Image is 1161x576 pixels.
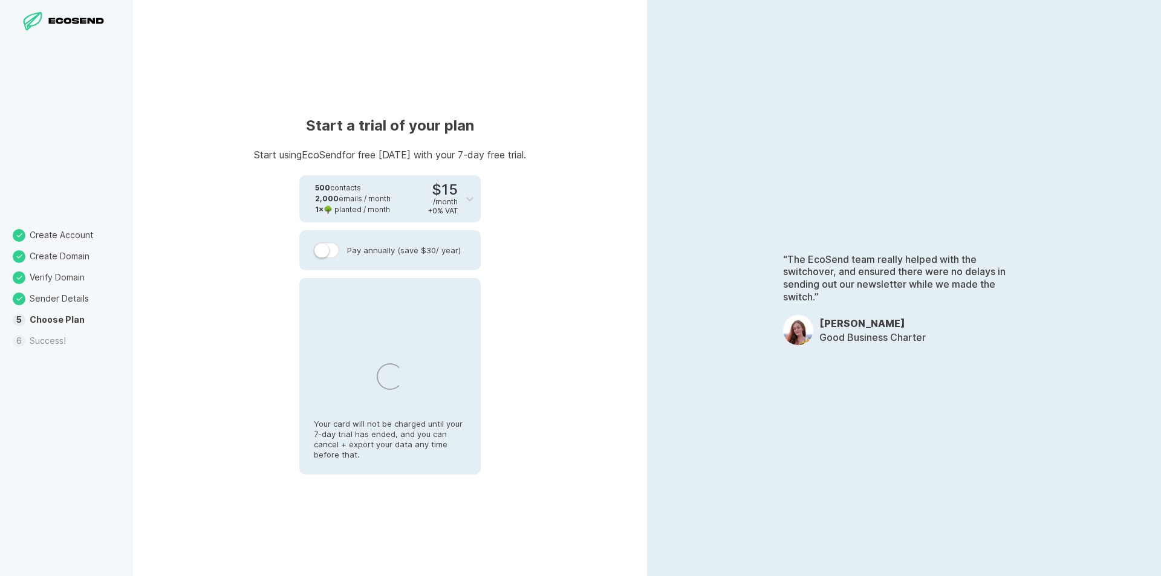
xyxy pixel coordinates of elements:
[315,183,330,192] strong: 500
[315,205,324,214] strong: 1 ×
[314,407,466,460] p: Your card will not be charged until your 7-day trial has ended, and you can cancel + export your ...
[315,193,391,204] div: emails / month
[433,197,458,206] div: / month
[315,183,391,193] div: contacts
[428,206,458,215] div: + 0 % VAT
[254,116,526,135] h1: Start a trial of your plan
[819,331,926,344] p: Good Business Charter
[254,150,526,160] p: Start using EcoSend for free [DATE] with your 7-day free trial.
[783,253,1025,303] p: “The EcoSend team really helped with the switchover, and ensured there were no delays in sending ...
[819,317,926,329] h3: [PERSON_NAME]
[428,183,458,215] div: $15
[314,242,466,258] label: Pay annually (save $30 / year)
[315,204,391,215] div: 🌳 planted / month
[315,194,339,203] strong: 2,000
[783,315,813,345] img: OpDfwsLJpxJND2XqePn68R8dM.jpeg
